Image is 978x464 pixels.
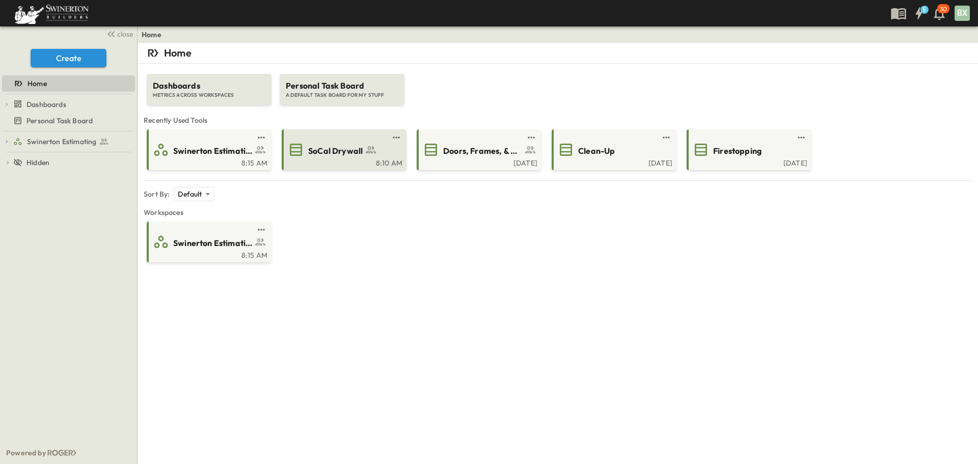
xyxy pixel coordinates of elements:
[149,250,267,258] a: 8:15 AM
[660,131,672,144] button: test
[26,116,93,126] span: Personal Task Board
[2,114,133,128] a: Personal Task Board
[144,207,972,217] span: Workspaces
[173,145,252,157] span: Swinerton Estimating
[149,158,267,166] a: 8:15 AM
[955,6,970,21] div: BX
[578,145,615,157] span: Clean-Up
[308,145,363,157] span: SoCal Drywall
[255,224,267,236] button: test
[419,142,537,158] a: Doors, Frames, & Hardware
[149,234,267,250] a: Swinerton Estimating
[286,92,398,99] span: A DEFAULT TASK BOARD FOR MY STUFF
[13,134,133,149] a: Swinerton Estimating
[144,189,170,199] p: Sort By:
[922,6,926,14] h6: 5
[940,5,947,13] p: 30
[12,3,91,24] img: 6c363589ada0b36f064d841b69d3a419a338230e66bb0a533688fa5cc3e9e735.png
[142,30,168,40] nav: breadcrumbs
[419,158,537,166] a: [DATE]
[554,158,672,166] a: [DATE]
[954,5,971,22] button: BX
[28,78,47,89] span: Home
[117,29,133,39] span: close
[689,142,807,158] a: Firestopping
[284,142,402,158] a: SoCal Drywall
[26,157,49,168] span: Hidden
[102,26,135,41] button: close
[284,158,402,166] a: 8:10 AM
[279,64,405,105] a: Personal Task BoardA DEFAULT TASK BOARD FOR MY STUFF
[2,133,135,150] div: Swinerton Estimatingtest
[2,76,133,91] a: Home
[2,113,135,129] div: Personal Task Boardtest
[174,187,214,201] div: Default
[713,145,762,157] span: Firestopping
[153,92,265,99] span: METRICS ACROSS WORKSPACES
[443,145,522,157] span: Doors, Frames, & Hardware
[525,131,537,144] button: test
[689,158,807,166] a: [DATE]
[149,142,267,158] a: Swinerton Estimating
[795,131,807,144] button: test
[142,30,161,40] a: Home
[164,46,192,60] p: Home
[909,4,929,22] button: 5
[27,137,96,147] span: Swinerton Estimating
[146,64,273,105] a: DashboardsMETRICS ACROSS WORKSPACES
[144,115,972,125] span: Recently Used Tools
[173,237,252,249] span: Swinerton Estimating
[554,142,672,158] a: Clean-Up
[255,131,267,144] button: test
[178,189,202,199] p: Default
[26,99,66,110] span: Dashboards
[390,131,402,144] button: test
[153,80,265,92] span: Dashboards
[286,80,398,92] span: Personal Task Board
[13,97,133,112] a: Dashboards
[31,49,106,67] button: Create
